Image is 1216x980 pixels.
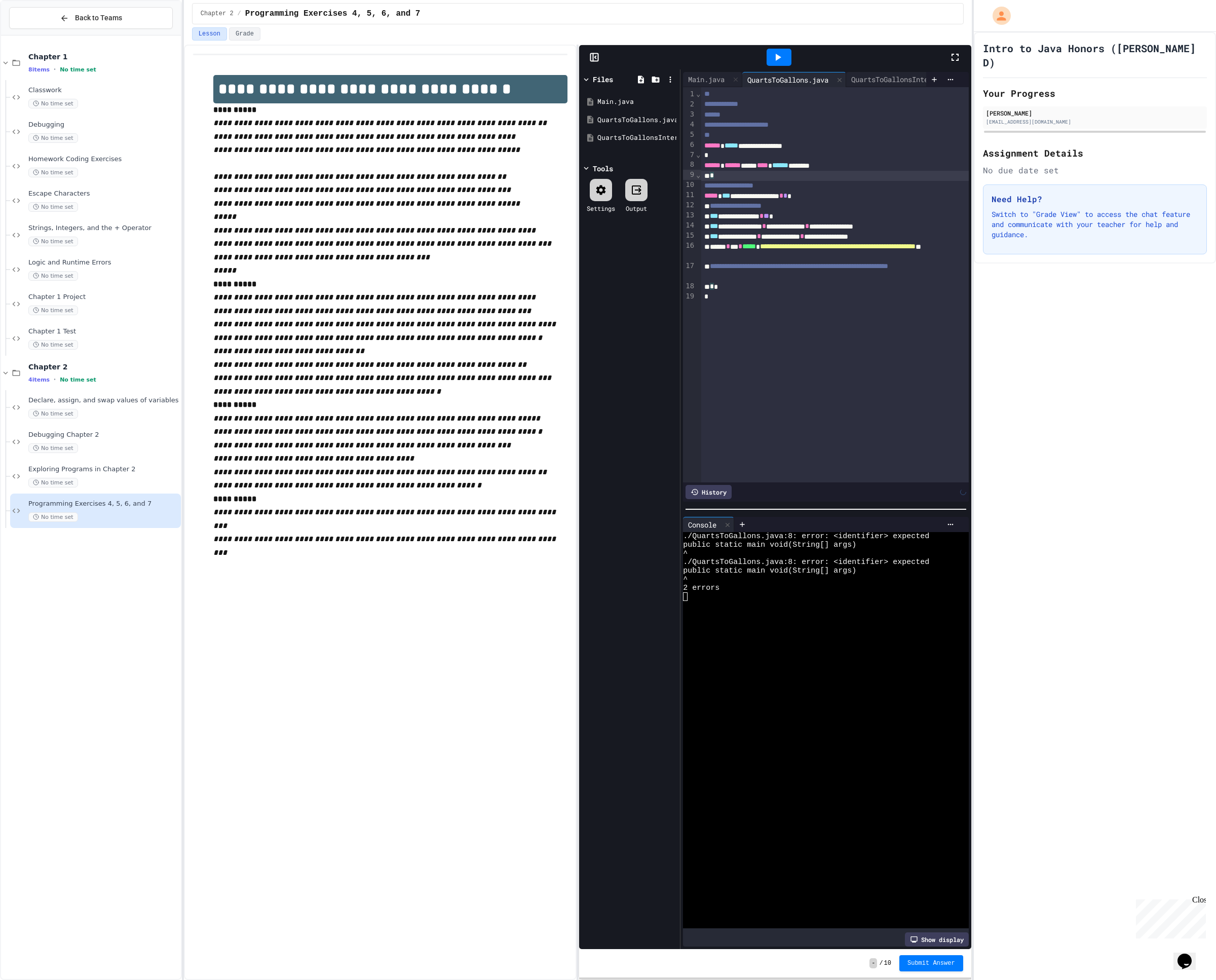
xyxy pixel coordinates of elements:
[683,584,719,592] span: 2 errors
[869,958,877,968] span: -
[201,10,234,18] span: Chapter 2
[683,575,688,584] span: ^
[587,204,615,213] div: Settings
[742,72,846,87] div: QuartsToGallons.java
[1132,895,1206,938] iframe: chat widget
[60,66,96,73] span: No time set
[683,160,696,170] div: 8
[983,41,1207,69] h1: Intro to Java Honors ([PERSON_NAME] D)
[28,443,78,453] span: No time set
[28,293,179,301] span: Chapter 1 Project
[986,108,1204,118] div: [PERSON_NAME]
[983,164,1207,176] div: No due date set
[28,409,78,419] span: No time set
[683,99,696,109] div: 2
[696,171,701,179] span: Fold line
[683,549,688,558] span: ^
[696,90,701,98] span: Fold line
[28,396,179,405] span: Declare, assign, and swap values of variables
[983,86,1207,100] h2: Your Progress
[28,133,78,143] span: No time set
[192,27,227,41] button: Lesson
[686,485,732,499] div: History
[683,519,721,530] div: Console
[683,558,929,567] span: ./QuartsToGallons.java:8: error: <identifier> expected
[75,13,122,23] span: Back to Teams
[28,258,179,267] span: Logic and Runtime Errors
[846,74,982,85] div: QuartsToGallonsInteractive.java
[28,121,179,129] span: Debugging
[986,118,1204,126] div: [EMAIL_ADDRESS][DOMAIN_NAME]
[907,959,955,967] span: Submit Answer
[1173,939,1206,970] iframe: chat widget
[28,52,179,61] span: Chapter 1
[905,932,969,947] div: Show display
[238,10,241,18] span: /
[28,465,179,474] span: Exploring Programs in Chapter 2
[28,237,78,246] span: No time set
[992,209,1198,240] p: Switch to "Grade View" to access the chat feature and communicate with your teacher for help and ...
[28,224,179,233] span: Strings, Integers, and the + Operator
[683,89,696,99] div: 1
[597,97,676,107] div: Main.java
[696,150,701,159] span: Fold line
[28,86,179,95] span: Classwork
[28,376,50,383] span: 4 items
[28,340,78,350] span: No time set
[28,512,78,522] span: No time set
[54,375,56,384] span: •
[683,567,856,575] span: public static main void(String[] args)
[28,168,78,177] span: No time set
[28,66,50,73] span: 8 items
[683,72,742,87] div: Main.java
[683,220,696,231] div: 14
[593,163,613,174] div: Tools
[60,376,96,383] span: No time set
[683,291,696,301] div: 19
[683,170,696,180] div: 9
[879,959,883,967] span: /
[683,74,730,85] div: Main.java
[683,210,696,220] div: 13
[683,190,696,200] div: 11
[245,8,421,20] span: Programming Exercises 4, 5, 6, and 7
[683,140,696,150] div: 6
[846,72,995,87] div: QuartsToGallonsInteractive.java
[899,955,963,971] button: Submit Answer
[683,200,696,210] div: 12
[683,231,696,241] div: 15
[683,180,696,190] div: 10
[28,99,78,108] span: No time set
[28,500,179,508] span: Programming Exercises 4, 5, 6, and 7
[982,4,1013,27] div: My Account
[597,133,676,143] div: QuartsToGallonsInteractive.java
[683,261,696,281] div: 17
[884,959,891,967] span: 10
[683,120,696,130] div: 4
[683,130,696,140] div: 5
[983,146,1207,160] h2: Assignment Details
[28,271,78,281] span: No time set
[683,281,696,291] div: 18
[683,109,696,120] div: 3
[683,541,856,549] span: public static main void(String[] args)
[683,517,734,532] div: Console
[597,115,676,125] div: QuartsToGallons.java
[683,532,929,541] span: ./QuartsToGallons.java:8: error: <identifier> expected
[28,431,179,439] span: Debugging Chapter 2
[28,362,179,371] span: Chapter 2
[9,7,173,29] button: Back to Teams
[28,202,78,212] span: No time set
[4,4,70,64] div: Chat with us now!Close
[742,74,833,85] div: QuartsToGallons.java
[54,65,56,73] span: •
[992,193,1198,205] h3: Need Help?
[683,150,696,160] div: 7
[28,478,78,487] span: No time set
[28,155,179,164] span: Homework Coding Exercises
[28,306,78,315] span: No time set
[626,204,647,213] div: Output
[229,27,260,41] button: Grade
[683,241,696,261] div: 16
[593,74,613,85] div: Files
